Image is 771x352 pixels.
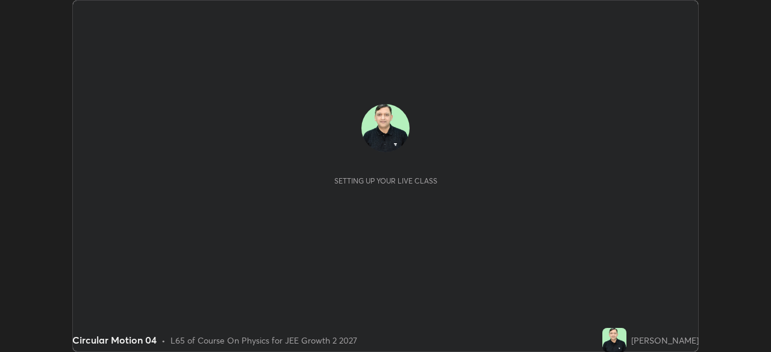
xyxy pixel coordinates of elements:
img: 2fdfe559f7d547ac9dedf23c2467b70e.jpg [602,328,626,352]
div: Setting up your live class [334,176,437,185]
div: Circular Motion 04 [72,333,157,347]
img: 2fdfe559f7d547ac9dedf23c2467b70e.jpg [361,104,410,152]
div: L65 of Course On Physics for JEE Growth 2 2027 [170,334,357,347]
div: [PERSON_NAME] [631,334,699,347]
div: • [161,334,166,347]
